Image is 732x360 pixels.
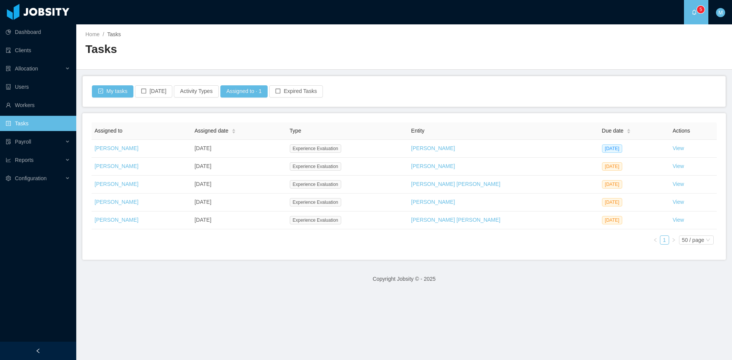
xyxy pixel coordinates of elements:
[602,180,623,189] span: [DATE]
[673,163,684,169] a: View
[92,85,133,98] button: icon: check-squareMy tasks
[673,181,684,187] a: View
[6,139,11,144] i: icon: file-protect
[95,181,138,187] a: [PERSON_NAME]
[673,128,690,134] span: Actions
[669,235,678,245] li: Next Page
[602,198,623,206] span: [DATE]
[6,43,70,58] a: icon: auditClients
[673,145,684,151] a: View
[290,216,341,224] span: Experience Evaluation
[191,176,286,194] td: [DATE]
[107,31,121,37] span: Tasks
[290,180,341,189] span: Experience Evaluation
[671,238,676,242] i: icon: right
[269,85,323,98] button: icon: borderExpired Tasks
[673,199,684,205] a: View
[95,145,138,151] a: [PERSON_NAME]
[191,194,286,211] td: [DATE]
[697,6,705,13] sup: 5
[231,128,236,133] div: Sort
[15,157,34,163] span: Reports
[660,235,669,245] li: 1
[626,128,631,133] div: Sort
[6,157,11,163] i: icon: line-chart
[6,24,70,40] a: icon: pie-chartDashboard
[95,199,138,205] a: [PERSON_NAME]
[411,181,500,187] a: [PERSON_NAME] [PERSON_NAME]
[103,31,104,37] span: /
[411,145,455,151] a: [PERSON_NAME]
[682,236,704,244] div: 50 / page
[194,127,228,135] span: Assigned date
[627,131,631,133] i: icon: caret-down
[85,31,100,37] a: Home
[191,140,286,158] td: [DATE]
[602,144,623,153] span: [DATE]
[290,198,341,206] span: Experience Evaluation
[411,199,455,205] a: [PERSON_NAME]
[15,66,38,72] span: Allocation
[231,131,236,133] i: icon: caret-down
[231,128,236,130] i: icon: caret-up
[76,266,732,292] footer: Copyright Jobsity © - 2025
[700,6,702,13] p: 5
[174,85,218,98] button: Activity Types
[191,158,286,176] td: [DATE]
[692,10,697,15] i: icon: bell
[6,66,11,71] i: icon: solution
[290,128,301,134] span: Type
[6,98,70,113] a: icon: userWorkers
[6,176,11,181] i: icon: setting
[191,211,286,229] td: [DATE]
[411,163,455,169] a: [PERSON_NAME]
[6,79,70,94] a: icon: robotUsers
[411,128,424,134] span: Entity
[673,217,684,223] a: View
[95,163,138,169] a: [PERSON_NAME]
[135,85,172,98] button: icon: border[DATE]
[651,235,660,245] li: Previous Page
[290,144,341,153] span: Experience Evaluation
[15,175,47,181] span: Configuration
[718,8,723,17] span: M
[602,127,624,135] span: Due date
[627,128,631,130] i: icon: caret-up
[6,116,70,131] a: icon: profileTasks
[95,128,122,134] span: Assigned to
[95,217,138,223] a: [PERSON_NAME]
[15,139,31,145] span: Payroll
[653,238,658,242] i: icon: left
[220,85,268,98] button: Assigned to · 1
[706,238,710,243] i: icon: down
[602,216,623,224] span: [DATE]
[85,42,404,57] h2: Tasks
[660,236,669,244] a: 1
[602,162,623,171] span: [DATE]
[411,217,500,223] a: [PERSON_NAME] [PERSON_NAME]
[290,162,341,171] span: Experience Evaluation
